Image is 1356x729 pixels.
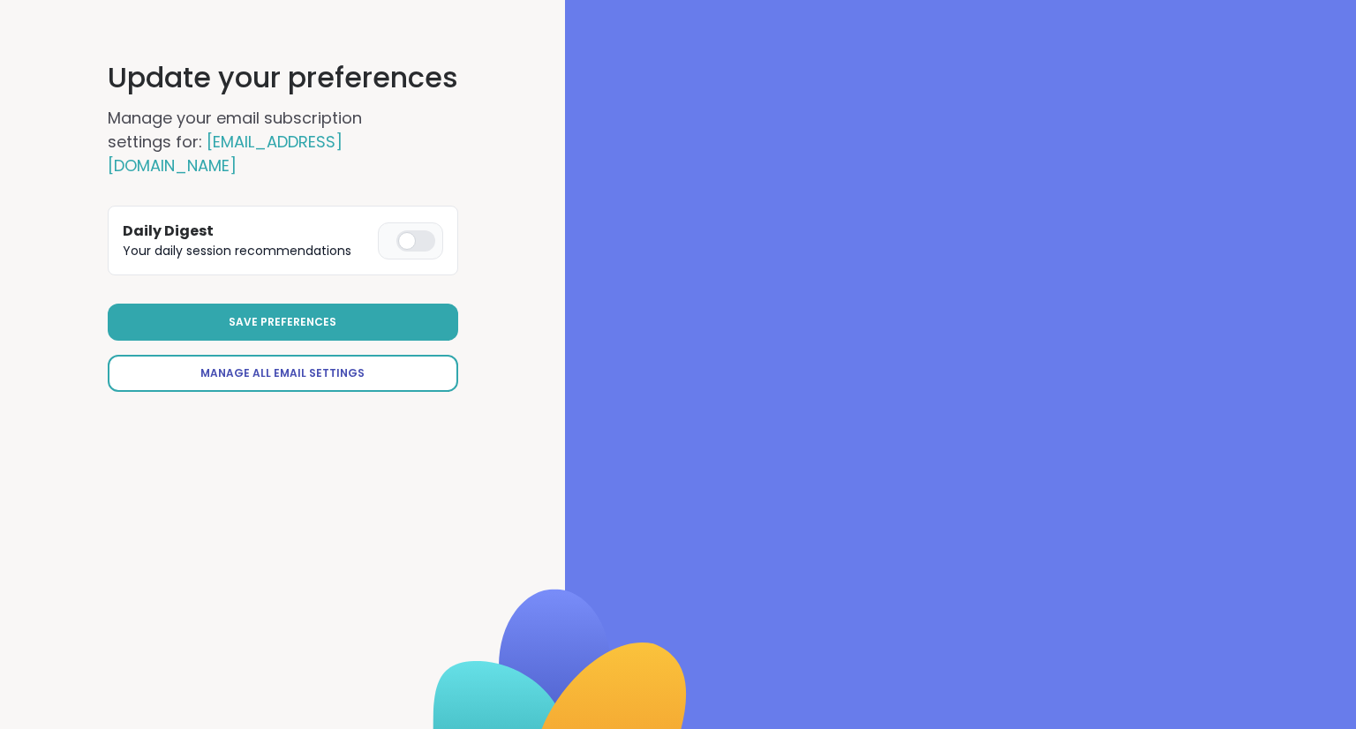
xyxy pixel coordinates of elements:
[200,365,365,381] span: Manage All Email Settings
[108,106,426,177] h2: Manage your email subscription settings for:
[108,304,458,341] button: Save Preferences
[108,56,458,99] h1: Update your preferences
[229,314,336,330] span: Save Preferences
[108,355,458,392] a: Manage All Email Settings
[108,131,343,177] span: [EMAIL_ADDRESS][DOMAIN_NAME]
[123,242,371,260] p: Your daily session recommendations
[123,221,371,242] h3: Daily Digest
